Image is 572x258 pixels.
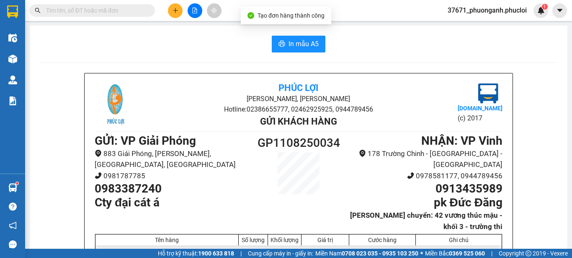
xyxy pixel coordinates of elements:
[35,8,41,13] span: search
[198,250,234,257] strong: 1900 633 818
[537,7,545,14] img: icon-new-feature
[420,252,423,255] span: ⚪️
[173,8,178,13] span: plus
[418,237,500,243] div: Ghi chú
[247,12,254,19] span: check-circle
[95,150,102,157] span: environment
[315,249,418,258] span: Miền Nam
[192,8,198,13] span: file-add
[8,183,17,192] img: warehouse-icon
[526,250,531,256] span: copyright
[78,21,350,31] li: [PERSON_NAME], [PERSON_NAME]
[350,182,502,196] h1: 0913435989
[441,5,533,16] span: 37671_phuonganh.phucloi
[241,237,265,243] div: Số lượng
[350,170,502,182] li: 0978581177, 0944789456
[458,113,502,123] li: (c) 2017
[98,237,236,243] div: Tên hàng
[78,31,350,42] li: Hotline: 02386655777, 02462925925, 0944789456
[478,83,498,104] img: logo.jpg
[351,237,413,243] div: Cước hàng
[240,249,242,258] span: |
[258,12,325,19] span: Tạo đơn hàng thành công
[289,39,319,49] span: In mẫu A5
[350,148,502,170] li: 178 Trường Chinh - [GEOGRAPHIC_DATA] - [GEOGRAPHIC_DATA]
[95,182,247,196] h1: 0983387240
[95,172,102,179] span: phone
[407,172,414,179] span: phone
[162,94,434,104] li: [PERSON_NAME], [PERSON_NAME]
[304,237,347,243] div: Giá trị
[421,134,502,148] b: NHẬN : VP Vinh
[458,105,502,112] b: [DOMAIN_NAME]
[552,3,567,18] button: caret-down
[272,36,325,52] button: printerIn mẫu A5
[270,237,299,243] div: Khối lượng
[350,195,502,210] h1: pk Đức Đăng
[8,96,17,105] img: solution-icon
[248,249,313,258] span: Cung cấp máy in - giấy in:
[95,195,247,210] h1: Cty đại cát á
[168,3,183,18] button: plus
[425,249,485,258] span: Miền Bắc
[260,116,337,127] b: Gửi khách hàng
[95,134,196,148] b: GỬI : VP Giải Phóng
[207,3,222,18] button: aim
[556,7,564,14] span: caret-down
[278,83,318,93] b: Phúc Lợi
[10,61,112,75] b: GỬI : VP Giải Phóng
[158,249,234,258] span: Hỗ trợ kỹ thuật:
[95,170,247,182] li: 0981787785
[95,83,137,125] img: logo.jpg
[8,55,17,63] img: warehouse-icon
[10,10,52,52] img: logo.jpg
[188,3,202,18] button: file-add
[247,134,350,152] h1: GP1108250034
[16,182,18,185] sup: 1
[162,104,434,115] li: Hotline: 02386655777, 02462925925, 0944789456
[278,40,285,48] span: printer
[9,240,17,248] span: message
[9,203,17,211] span: question-circle
[7,5,18,18] img: logo-vxr
[95,148,247,170] li: 883 Giải Phóng, [PERSON_NAME], [GEOGRAPHIC_DATA], [GEOGRAPHIC_DATA]
[543,4,546,10] span: 1
[491,249,492,258] span: |
[350,211,502,231] b: [PERSON_NAME] chuyển: 42 vương thúc mậu - khối 3 - trường thi
[9,222,17,229] span: notification
[359,150,366,157] span: environment
[211,8,217,13] span: aim
[8,76,17,84] img: warehouse-icon
[542,4,548,10] sup: 1
[8,34,17,42] img: warehouse-icon
[46,6,145,15] input: Tìm tên, số ĐT hoặc mã đơn
[449,250,485,257] strong: 0369 525 060
[342,250,418,257] strong: 0708 023 035 - 0935 103 250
